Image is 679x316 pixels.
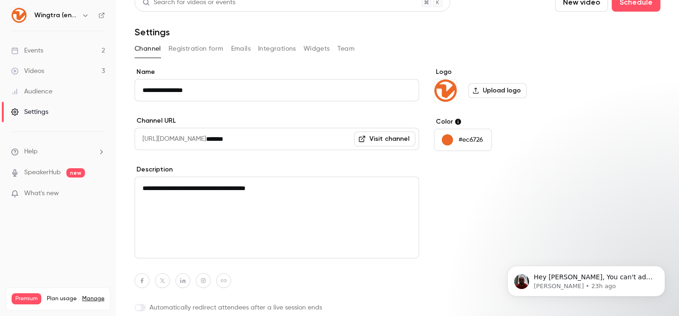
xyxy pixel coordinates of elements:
[47,295,77,303] span: Plan usage
[11,107,48,117] div: Settings
[231,41,251,56] button: Emails
[434,117,576,126] label: Color
[354,132,415,146] a: Visit channel
[135,41,161,56] button: Channel
[135,67,419,77] label: Name
[135,303,419,312] label: Automatically redirect attendees after a live session ends
[24,168,61,178] a: SpeakerHub
[11,46,43,55] div: Events
[135,26,170,38] h1: Settings
[304,41,330,56] button: Widgets
[66,168,85,178] span: new
[11,66,44,76] div: Videos
[337,41,355,56] button: Team
[11,87,52,96] div: Audience
[24,147,38,157] span: Help
[34,11,78,20] h6: Wingtra (english)
[12,293,41,304] span: Premium
[12,8,26,23] img: Wingtra (english)
[459,135,483,145] p: #ec6726
[468,83,527,98] label: Upload logo
[434,67,576,77] label: Logo
[493,246,679,311] iframe: Intercom notifications message
[434,129,492,151] button: #ec6726
[168,41,224,56] button: Registration form
[135,128,206,150] span: [URL][DOMAIN_NAME]
[82,295,104,303] a: Manage
[135,116,419,125] label: Channel URL
[11,147,105,157] li: help-dropdown-opener
[135,165,419,174] label: Description
[434,67,576,102] section: Logo
[258,41,296,56] button: Integrations
[24,189,59,198] span: What's new
[434,79,457,102] img: Wingtra (english)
